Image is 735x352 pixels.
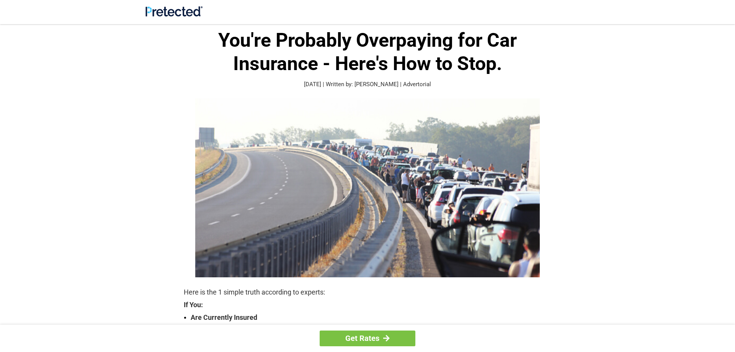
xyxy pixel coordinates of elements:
a: Site Logo [145,11,203,18]
p: [DATE] | Written by: [PERSON_NAME] | Advertorial [184,80,551,89]
strong: If You: [184,301,551,308]
h1: You're Probably Overpaying for Car Insurance - Here's How to Stop. [184,29,551,75]
img: Site Logo [145,6,203,16]
a: Get Rates [320,331,415,346]
strong: Are Over The Age Of [DEMOGRAPHIC_DATA] [191,323,551,334]
strong: Are Currently Insured [191,312,551,323]
p: Here is the 1 simple truth according to experts: [184,287,551,298]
